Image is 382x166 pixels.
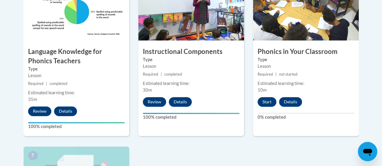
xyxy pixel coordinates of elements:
[24,47,129,66] h3: Language Knowledge for Phonics Teachers
[258,63,354,70] div: Lesson
[143,56,239,63] label: Type
[258,114,354,121] label: 0% completed
[143,63,239,70] div: Lesson
[143,87,152,92] span: 30m
[28,97,37,102] span: 35m
[143,113,239,114] div: Your progress
[161,72,162,77] span: |
[258,72,273,77] span: Required
[28,123,125,130] label: 100% completed
[28,66,125,72] label: Type
[258,97,276,107] button: Start
[28,151,38,160] span: 7
[143,114,239,121] label: 100% completed
[28,81,43,86] span: Required
[169,97,192,107] button: Details
[46,81,47,86] span: |
[279,97,302,107] button: Details
[143,97,166,107] button: Review
[258,87,267,92] span: 10m
[143,80,239,87] div: Estimated learning time:
[54,106,77,116] button: Details
[258,56,354,63] label: Type
[279,72,297,77] span: not started
[50,81,67,86] span: completed
[358,142,377,161] iframe: Button to launch messaging window, conversation in progress
[275,72,277,77] span: |
[28,122,125,123] div: Your progress
[28,89,125,96] div: Estimated learning time:
[253,47,359,56] h3: Phonics in Your Classroom
[164,72,182,77] span: completed
[28,106,51,116] button: Review
[258,80,354,87] div: Estimated learning time:
[143,72,158,77] span: Required
[138,47,244,56] h3: Instructional Components
[28,72,125,79] div: Lesson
